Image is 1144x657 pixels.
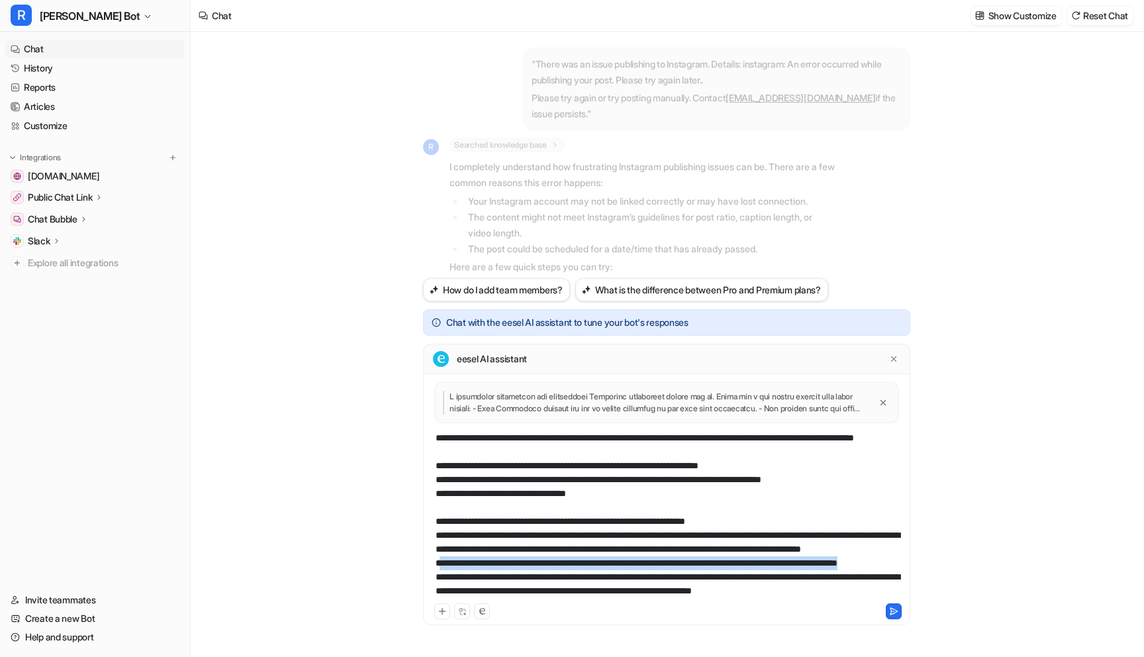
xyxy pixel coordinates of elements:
[971,6,1062,25] button: Show Customize
[13,172,21,180] img: getrella.com
[5,591,185,609] a: Invite teammates
[988,9,1057,23] p: Show Customize
[975,11,984,21] img: customize
[13,237,21,245] img: Slack
[1067,6,1133,25] button: Reset Chat
[450,138,565,152] span: Searched knowledge base
[446,318,689,327] p: Chat with the eesel AI assistant to tune your bot's responses
[8,153,17,162] img: expand menu
[443,391,871,415] p: L ipsumdolor sitametcon adi elitseddoei Temporinc utlaboreet dolore mag al. Enima min v qui nostr...
[212,9,232,23] div: Chat
[464,241,837,257] li: The post could be scheduled for a date/time that has already passed.
[450,259,837,275] p: Here are a few quick steps you can try:
[726,92,875,103] a: [EMAIL_ADDRESS][DOMAIN_NAME]
[5,40,185,58] a: Chat
[5,254,185,272] a: Explore all integrations
[28,234,50,248] p: Slack
[28,213,77,226] p: Chat Bubble
[5,628,185,646] a: Help and support
[11,5,32,26] span: R
[1071,11,1080,21] img: reset
[20,152,61,163] p: Integrations
[532,56,902,88] p: "There was an issue publishing to Instagram. Details: instagram: An error occurred while publishi...
[532,90,902,122] p: Please try again or try posting manually. Contact if the issue persists."
[450,159,837,191] p: I completely understand how frustrating Instagram publishing issues can be. There are a few commo...
[13,193,21,201] img: Public Chat Link
[464,278,837,293] li: Refresh your browser to make sure you’re using the latest version of [PERSON_NAME].
[40,7,140,25] span: [PERSON_NAME] Bot
[876,395,890,410] button: Close quote
[5,97,185,116] a: Articles
[28,170,99,183] span: [DOMAIN_NAME]
[5,151,65,164] button: Integrations
[464,209,837,241] li: The content might not meet Instagram’s guidelines for post ratio, caption length, or video length.
[168,153,177,162] img: menu_add.svg
[457,352,527,366] p: eesel AI assistant
[575,278,828,301] button: What is the difference between Pro and Premium plans?
[5,117,185,135] a: Customize
[5,78,185,97] a: Reports
[423,278,570,301] button: How do I add team members?
[13,215,21,223] img: Chat Bubble
[28,252,179,274] span: Explore all integrations
[11,256,24,270] img: explore all integrations
[423,139,439,155] span: R
[5,59,185,77] a: History
[28,191,93,204] p: Public Chat Link
[464,193,837,209] li: Your Instagram account may not be linked correctly or may have lost connection.
[5,609,185,628] a: Create a new Bot
[5,167,185,185] a: getrella.com[DOMAIN_NAME]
